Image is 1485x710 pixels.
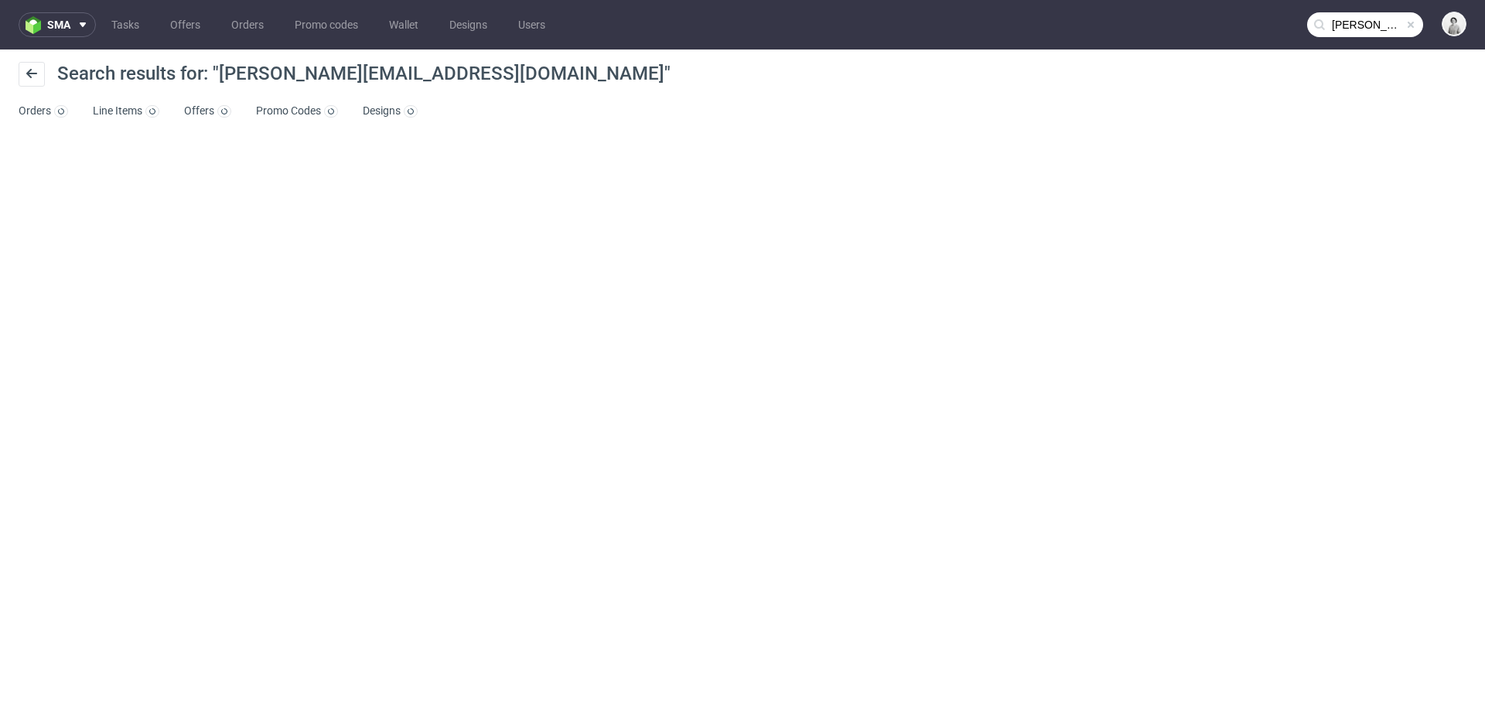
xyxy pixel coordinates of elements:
[57,63,671,84] span: Search results for: "[PERSON_NAME][EMAIL_ADDRESS][DOMAIN_NAME]"
[440,12,497,37] a: Designs
[256,99,338,124] a: Promo Codes
[184,99,231,124] a: Offers
[26,16,47,34] img: logo
[161,12,210,37] a: Offers
[1443,13,1465,35] img: Dudek Mariola
[93,99,159,124] a: Line Items
[19,12,96,37] button: sma
[380,12,428,37] a: Wallet
[47,19,70,30] span: sma
[509,12,555,37] a: Users
[363,99,418,124] a: Designs
[222,12,273,37] a: Orders
[285,12,367,37] a: Promo codes
[19,99,68,124] a: Orders
[102,12,148,37] a: Tasks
